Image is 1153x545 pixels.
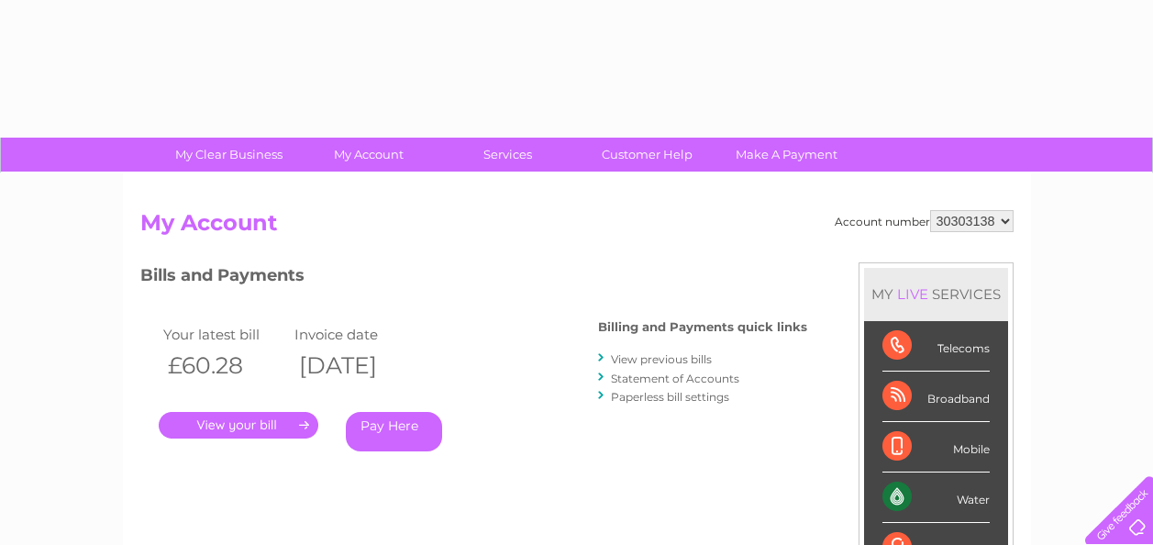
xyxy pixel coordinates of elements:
th: £60.28 [159,347,291,384]
a: Make A Payment [711,138,862,172]
div: Broadband [882,372,990,422]
a: Paperless bill settings [611,390,729,404]
td: Invoice date [290,322,422,347]
h3: Bills and Payments [140,262,807,295]
a: View previous bills [611,352,712,366]
a: Pay Here [346,412,442,451]
a: Statement of Accounts [611,372,739,385]
a: My Clear Business [153,138,305,172]
a: Services [432,138,583,172]
th: [DATE] [290,347,422,384]
div: Account number [835,210,1014,232]
a: . [159,412,318,439]
h4: Billing and Payments quick links [598,320,807,334]
div: Mobile [882,422,990,473]
td: Your latest bill [159,322,291,347]
a: Customer Help [571,138,723,172]
a: My Account [293,138,444,172]
div: Water [882,473,990,523]
div: LIVE [893,285,932,303]
div: MY SERVICES [864,268,1008,320]
div: Telecoms [882,321,990,372]
h2: My Account [140,210,1014,245]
